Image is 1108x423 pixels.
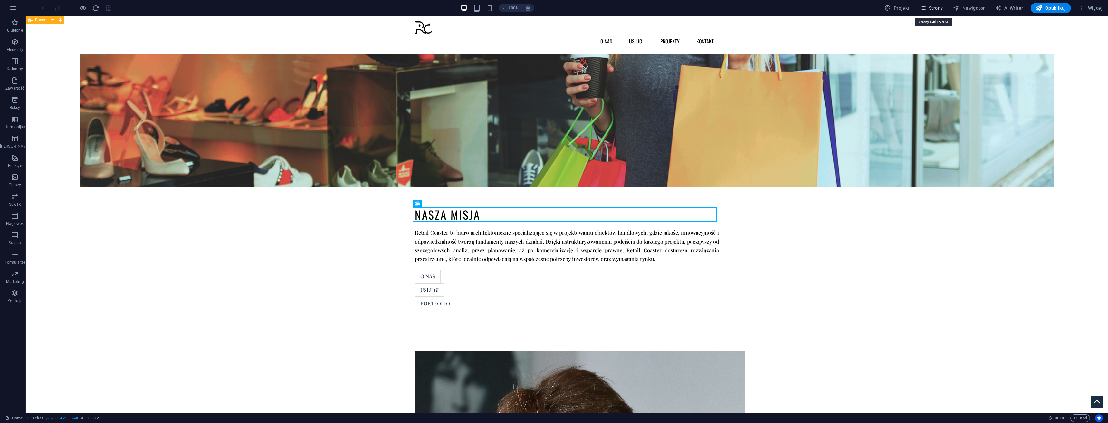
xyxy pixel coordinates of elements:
[33,414,99,422] nav: breadcrumb
[1031,3,1071,13] button: Opublikuj
[92,4,100,12] button: reload
[5,86,24,91] p: Zawartość
[884,5,909,11] span: Projekt
[5,260,25,265] p: Formularze
[7,66,23,72] p: Kolumny
[1036,5,1066,11] span: Opublikuj
[1048,414,1065,422] h6: Czas sesji
[7,47,23,52] p: Elementy
[882,3,912,13] div: Projekt (Ctrl+Alt+Y)
[995,5,1023,11] span: AI Writer
[9,240,21,245] p: Stopka
[79,4,87,12] button: Kliknij tutaj, aby wyjść z trybu podglądu i kontynuować edycję
[5,124,25,130] p: Harmonijka
[882,3,912,13] button: Projekt
[45,414,78,422] span: . preset-text-v2-default
[1073,414,1087,422] span: Kod
[1055,414,1065,422] span: 00 00
[992,3,1026,13] button: AI Writer
[10,105,20,110] p: Boksy
[8,163,22,168] p: Funkcje
[1095,414,1103,422] button: Usercentrics
[1079,5,1103,11] span: Więcej
[917,3,946,13] button: Strony
[5,414,23,422] a: Kliknij, aby anulować zaznaczenie. Kliknij dwukrotnie, aby otworzyć Strony
[93,414,99,422] span: Kliknij, aby zaznaczyć. Kliknij dwukrotnie, aby edytować
[499,4,521,12] button: 100%
[81,416,83,420] i: Ten element jest konfigurowalnym ustawieniem wstępnym
[508,4,519,12] h6: 100%
[950,3,987,13] button: Nawigator
[9,182,21,187] p: Obrazy
[35,18,45,22] span: Baner
[1059,416,1060,420] span: :
[525,5,531,11] i: Po zmianie rozmiaru automatycznie dostosowuje poziom powiększenia do wybranego urządzenia.
[6,279,24,284] p: Marketing
[7,298,22,303] p: Kolekcje
[7,28,23,33] p: Ulubione
[92,5,100,12] i: Przeładuj stronę
[6,221,24,226] p: Nagłówek
[1076,3,1105,13] button: Więcej
[953,5,985,11] span: Nawigator
[920,5,943,11] span: Strony
[33,414,43,422] span: Kliknij, aby zaznaczyć. Kliknij dwukrotnie, aby edytować
[1070,414,1090,422] button: Kod
[9,202,21,207] p: Suwak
